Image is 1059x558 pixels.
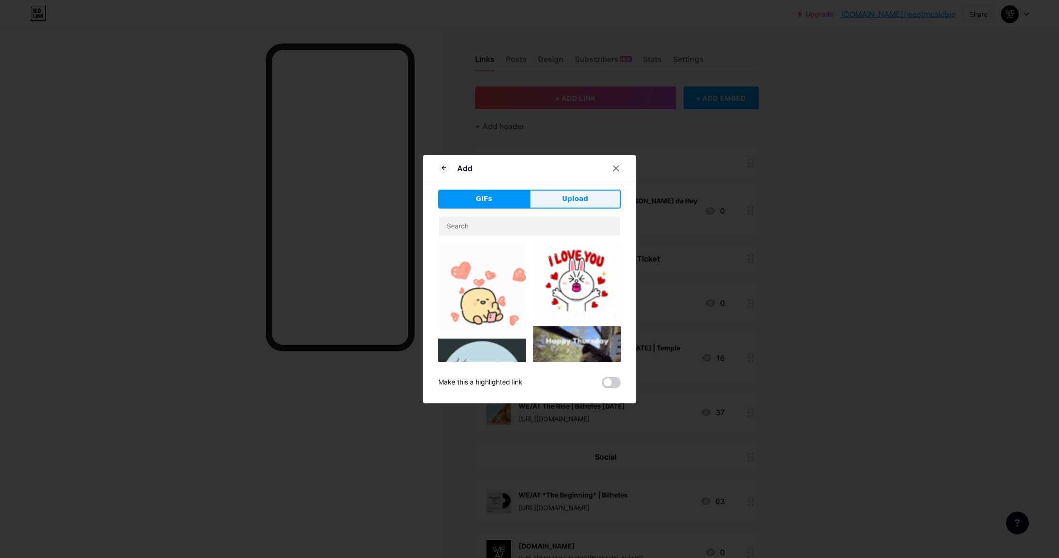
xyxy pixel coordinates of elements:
[438,377,522,388] div: Make this a highlighted link
[476,194,492,204] span: GIFs
[438,244,526,331] img: Gihpy
[438,339,526,426] img: Gihpy
[439,217,620,235] input: Search
[438,190,529,209] button: GIFs
[529,190,621,209] button: Upload
[533,244,621,319] img: Gihpy
[533,326,621,414] img: Gihpy
[457,163,472,174] div: Add
[562,194,588,204] span: Upload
